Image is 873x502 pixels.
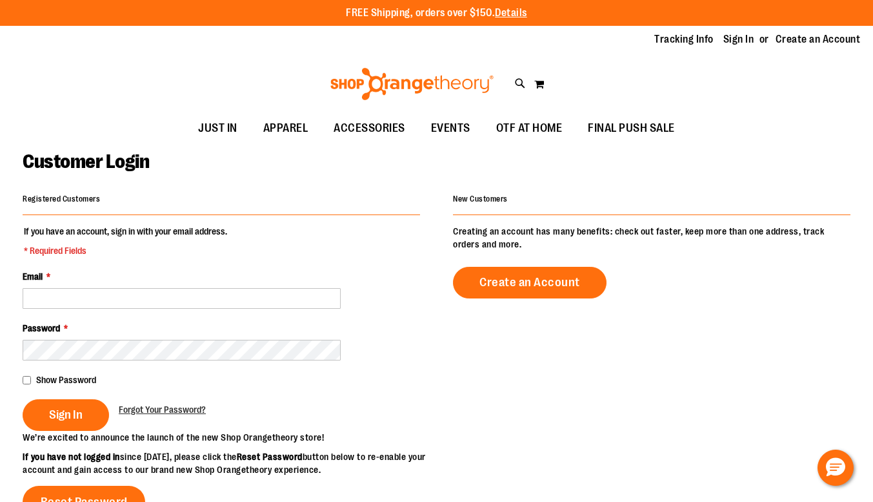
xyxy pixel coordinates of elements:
[495,7,527,19] a: Details
[418,114,483,143] a: EVENTS
[346,6,527,21] p: FREE Shipping, orders over $150.
[453,267,607,298] a: Create an Account
[453,225,850,251] p: Creating an account has many benefits: check out faster, keep more than one address, track orders...
[23,194,100,204] strong: Registered Customers
[818,450,854,486] button: Hello, have a question? Let’s chat.
[23,450,437,476] p: since [DATE], please click the button below to re-enable your account and gain access to our bran...
[483,114,576,143] a: OTF AT HOME
[431,114,470,143] span: EVENTS
[263,114,308,143] span: APPAREL
[23,225,228,257] legend: If you have an account, sign in with your email address.
[321,114,418,143] a: ACCESSORIES
[24,244,227,257] span: * Required Fields
[575,114,688,143] a: FINAL PUSH SALE
[334,114,405,143] span: ACCESSORIES
[237,452,303,462] strong: Reset Password
[723,32,754,47] a: Sign In
[23,323,60,333] span: Password
[23,271,43,282] span: Email
[479,275,580,289] span: Create an Account
[23,399,109,431] button: Sign In
[185,114,250,143] a: JUST IN
[119,404,206,415] span: Forgot Your Password?
[453,194,508,204] strong: New Customers
[328,68,496,100] img: Shop Orangetheory
[776,32,861,47] a: Create an Account
[496,114,563,143] span: OTF AT HOME
[36,375,96,385] span: Show Password
[198,114,237,143] span: JUST IN
[654,32,714,47] a: Tracking Info
[23,431,437,444] p: We’re excited to announce the launch of the new Shop Orangetheory store!
[119,403,206,416] a: Forgot Your Password?
[588,114,675,143] span: FINAL PUSH SALE
[49,408,83,422] span: Sign In
[250,114,321,143] a: APPAREL
[23,151,149,173] span: Customer Login
[23,452,120,462] strong: If you have not logged in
